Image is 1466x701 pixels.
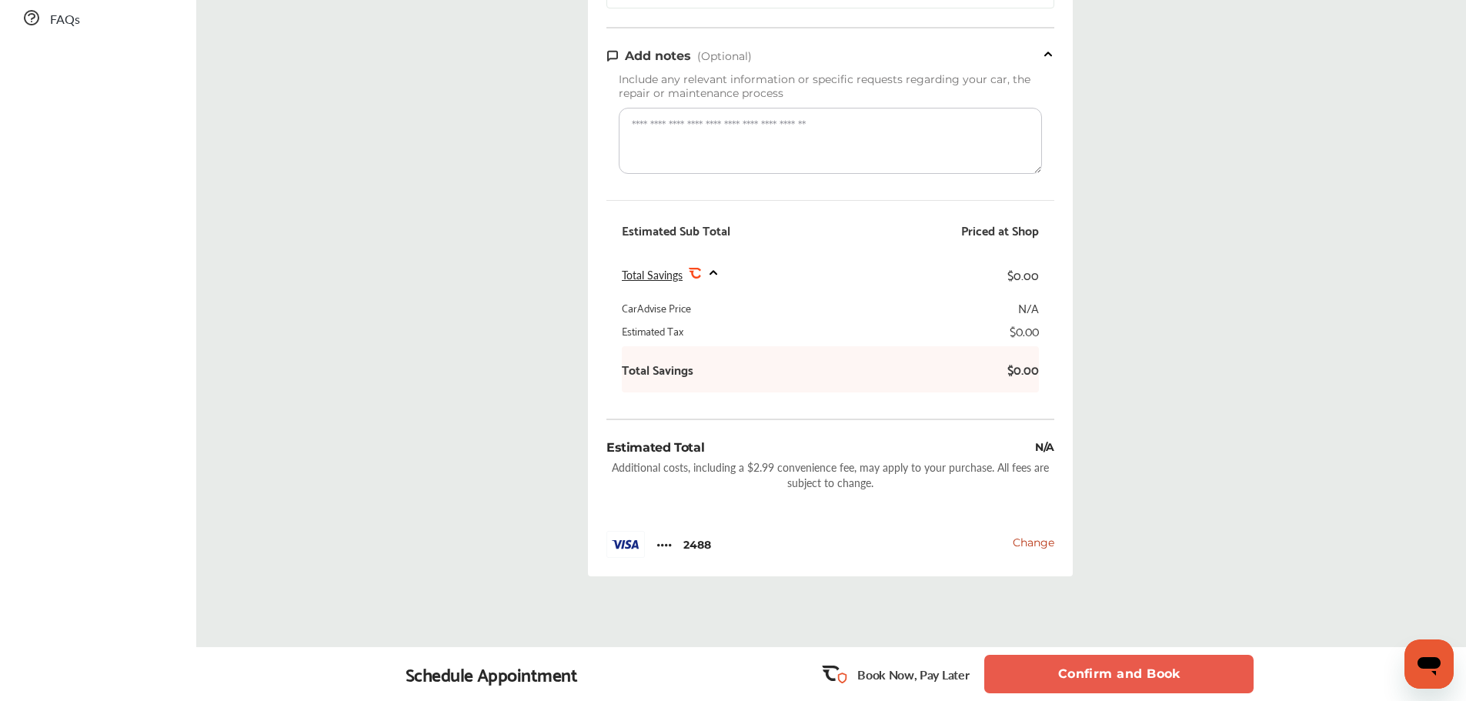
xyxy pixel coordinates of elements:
[619,72,1030,100] span: Include any relevant information or specific requests regarding your car, the repair or maintenan...
[697,49,752,63] span: (Optional)
[993,362,1039,377] b: $0.00
[606,439,704,456] div: Estimated Total
[1013,536,1054,549] span: Change
[1018,300,1039,315] div: N/A
[984,655,1254,693] button: Confirm and Book
[606,531,645,558] img: Visa.svg
[622,362,693,377] b: Total Savings
[961,222,1039,238] div: Priced at Shop
[50,10,80,30] span: FAQs
[1010,323,1039,339] div: $0.00
[625,48,691,63] span: Add notes
[622,323,683,339] div: Estimated Tax
[622,267,683,282] span: Total Savings
[1035,439,1054,456] div: N/A
[1404,639,1454,689] iframe: Button to launch messaging window
[606,49,619,62] img: note-icon.db9493fa.svg
[622,222,730,238] div: Estimated Sub Total
[683,538,711,552] span: 2488
[1007,264,1039,285] div: $0.00
[857,666,969,683] p: Book Now, Pay Later
[606,459,1054,490] div: Additional costs, including a $2.99 convenience fee, may apply to your purchase. All fees are sub...
[406,663,578,685] div: Schedule Appointment
[622,300,691,315] div: CarAdvise Price
[656,537,672,552] span: 2488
